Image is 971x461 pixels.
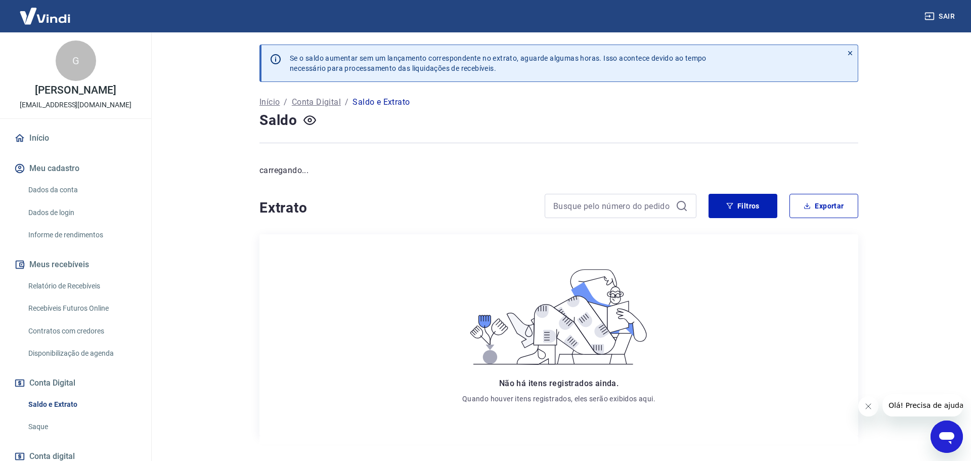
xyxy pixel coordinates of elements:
p: / [284,96,287,108]
input: Busque pelo número do pedido [553,198,672,214]
button: Sair [922,7,959,26]
iframe: Button to launch messaging window [931,421,963,453]
a: Contratos com credores [24,321,139,342]
a: Disponibilização de agenda [24,343,139,364]
p: [PERSON_NAME] [35,85,116,96]
button: Filtros [709,194,777,218]
h4: Saldo [259,110,297,131]
button: Conta Digital [12,372,139,394]
button: Meus recebíveis [12,254,139,276]
a: Saque [24,416,139,437]
button: Exportar [789,194,858,218]
iframe: Close message [858,396,878,416]
a: Saldo e Extrato [24,394,139,415]
a: Dados da conta [24,180,139,200]
a: Início [259,96,280,108]
a: Início [12,127,139,149]
p: carregando... [259,164,858,177]
a: Conta Digital [292,96,341,108]
p: Saldo e Extrato [352,96,410,108]
a: Relatório de Recebíveis [24,276,139,297]
a: Recebíveis Futuros Online [24,298,139,319]
p: / [345,96,348,108]
iframe: Message from company [882,394,963,416]
span: Não há itens registrados ainda. [499,379,619,388]
p: Quando houver itens registrados, eles serão exibidos aqui. [462,394,655,404]
div: G [56,40,96,81]
a: Dados de login [24,202,139,223]
button: Meu cadastro [12,157,139,180]
span: Olá! Precisa de ajuda? [6,7,85,15]
img: Vindi [12,1,78,31]
p: [EMAIL_ADDRESS][DOMAIN_NAME] [20,100,131,110]
p: Se o saldo aumentar sem um lançamento correspondente no extrato, aguarde algumas horas. Isso acon... [290,53,707,73]
h4: Extrato [259,198,533,218]
a: Informe de rendimentos [24,225,139,245]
